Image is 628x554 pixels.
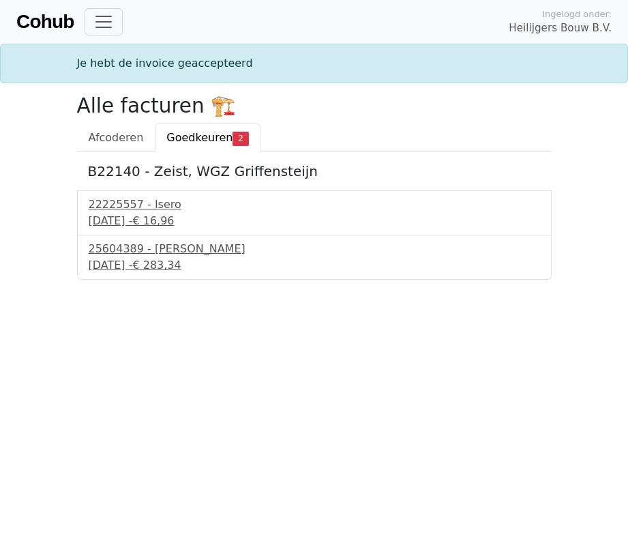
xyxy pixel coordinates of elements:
a: 22225557 - Isero[DATE] -€ 16,96 [89,196,540,229]
span: Afcoderen [89,131,144,144]
span: Ingelogd onder: [542,8,612,20]
div: [DATE] - [89,213,540,229]
h2: Alle facturen 🏗️ [77,94,552,118]
button: Toggle navigation [85,8,123,35]
div: 25604389 - [PERSON_NAME] [89,241,540,257]
span: Heilijgers Bouw B.V. [509,20,612,36]
div: [DATE] - [89,257,540,274]
div: 22225557 - Isero [89,196,540,213]
a: Goedkeuren2 [155,123,260,152]
div: Je hebt de invoice geaccepteerd [69,55,560,72]
span: € 283,34 [132,259,181,272]
span: 2 [233,132,248,145]
h5: B22140 - Zeist, WGZ Griffensteijn [88,163,541,179]
a: Afcoderen [77,123,155,152]
a: 25604389 - [PERSON_NAME][DATE] -€ 283,34 [89,241,540,274]
span: Goedkeuren [166,131,233,144]
span: € 16,96 [132,214,174,227]
a: Cohub [16,5,74,38]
